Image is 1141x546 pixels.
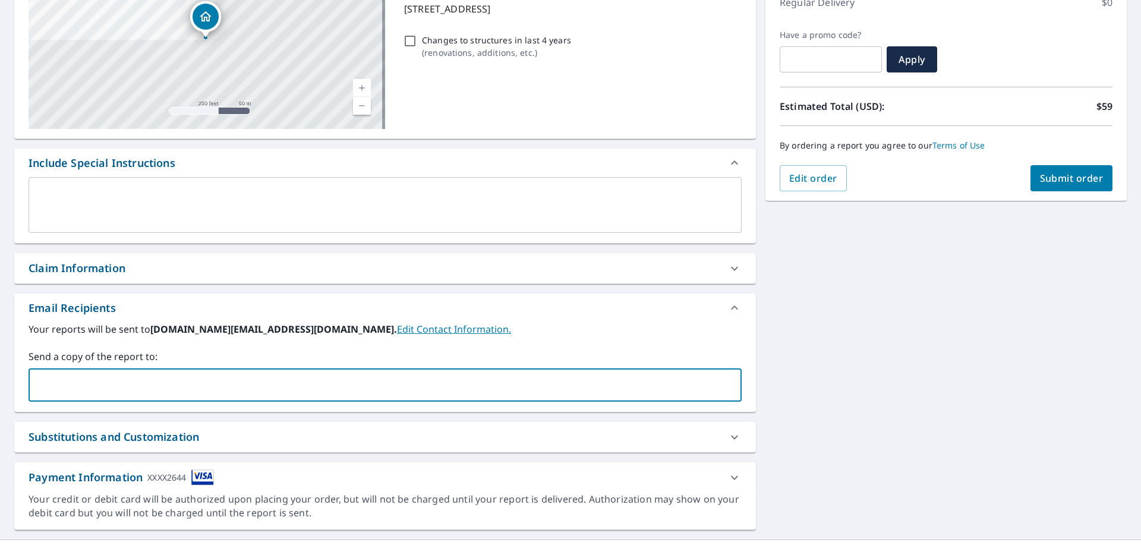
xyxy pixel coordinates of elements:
[789,172,837,185] span: Edit order
[191,469,214,485] img: cardImage
[422,46,571,59] p: ( renovations, additions, etc. )
[29,155,175,171] div: Include Special Instructions
[780,165,847,191] button: Edit order
[14,253,756,283] div: Claim Information
[150,323,397,336] b: [DOMAIN_NAME][EMAIL_ADDRESS][DOMAIN_NAME].
[353,97,371,115] a: Current Level 17, Zoom Out
[29,322,742,336] label: Your reports will be sent to
[29,493,742,520] div: Your credit or debit card will be authorized upon placing your order, but will not be charged unt...
[780,30,882,40] label: Have a promo code?
[932,140,985,151] a: Terms of Use
[1030,165,1113,191] button: Submit order
[14,293,756,322] div: Email Recipients
[29,349,742,364] label: Send a copy of the report to:
[14,462,756,493] div: Payment InformationXXXX2644cardImage
[404,2,737,16] p: [STREET_ADDRESS]
[29,429,199,445] div: Substitutions and Customization
[29,300,116,316] div: Email Recipients
[190,1,221,38] div: Dropped pin, building 1, Residential property, 10501 Louisville Ln Upper Marlboro, MD 20774
[422,34,571,46] p: Changes to structures in last 4 years
[29,469,214,485] div: Payment Information
[1096,99,1112,113] p: $59
[896,53,928,66] span: Apply
[353,79,371,97] a: Current Level 17, Zoom In
[29,260,125,276] div: Claim Information
[780,140,1112,151] p: By ordering a report you agree to our
[1040,172,1104,185] span: Submit order
[14,149,756,177] div: Include Special Instructions
[887,46,937,72] button: Apply
[780,99,946,113] p: Estimated Total (USD):
[397,323,511,336] a: EditContactInfo
[147,469,186,485] div: XXXX2644
[14,422,756,452] div: Substitutions and Customization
